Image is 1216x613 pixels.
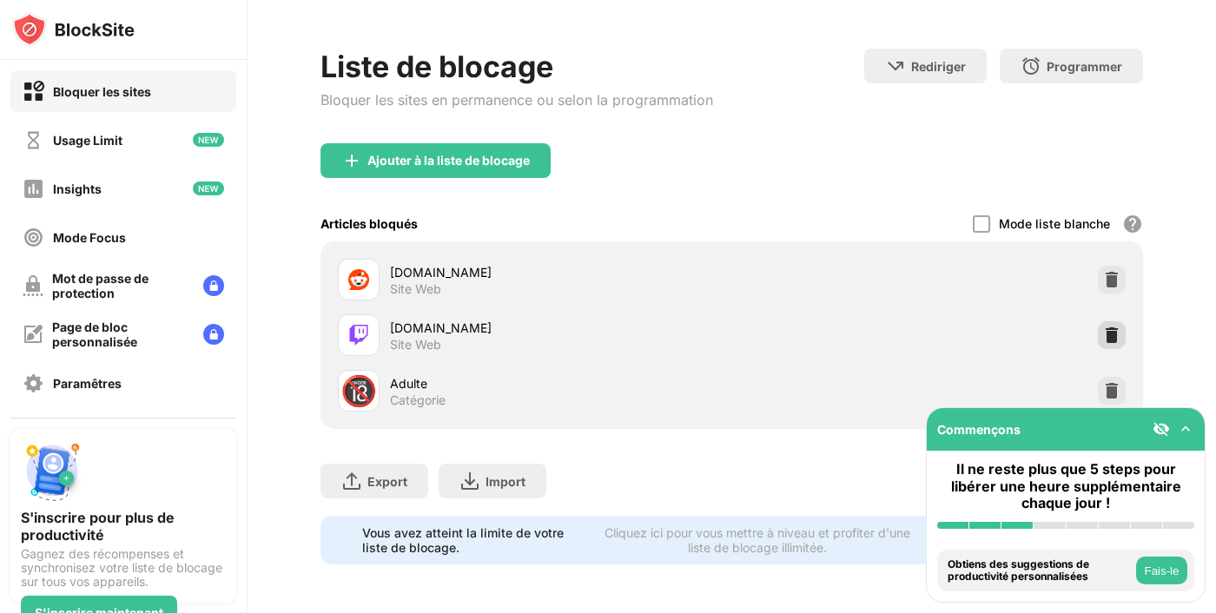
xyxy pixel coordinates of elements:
div: Page de bloc personnalisée [52,320,189,349]
div: Articles bloqués [321,216,418,231]
div: Programmer [1047,59,1122,74]
div: Ajouter à la liste de blocage [367,154,530,168]
img: block-on.svg [23,81,44,102]
img: time-usage-off.svg [23,129,44,151]
div: Vous avez atteint la limite de votre liste de blocage. [362,525,583,555]
img: favicons [348,269,369,290]
div: S'inscrire pour plus de productivité [21,509,226,544]
img: eye-not-visible.svg [1153,420,1170,438]
div: Rediriger [911,59,966,74]
img: password-protection-off.svg [23,275,43,296]
img: settings-off.svg [23,372,44,394]
div: Export [367,474,407,489]
div: Gagnez des récompenses et synchronisez votre liste de blocage sur tous vos appareils. [21,547,226,589]
div: 🔞 [340,373,377,409]
div: Liste de blocage [321,49,713,84]
img: push-signup.svg [21,439,83,502]
img: favicons [348,325,369,346]
img: focus-off.svg [23,227,44,248]
div: Bloquer les sites [53,84,151,99]
div: Catégorie [390,392,446,408]
div: Bloquer les sites en permanence ou selon la programmation [321,91,713,109]
div: Il ne reste plus que 5 steps pour libérer une heure supplémentaire chaque jour ! [937,461,1194,511]
img: customize-block-page-off.svg [23,324,43,345]
div: [DOMAIN_NAME] [390,263,732,281]
div: Paramêtres [53,376,122,391]
div: Obtiens des suggestions de productivité personnalisées [948,558,1132,583]
img: new-icon.svg [193,133,224,147]
div: Commençons [937,422,1021,437]
button: Fais-le [1136,557,1187,584]
div: Insights [53,181,102,196]
div: Adulte [390,374,732,392]
img: lock-menu.svg [203,324,224,345]
div: Cliquez ici pour vous mettre à niveau et profiter d'une liste de blocage illimitée. [593,525,921,555]
div: Mode liste blanche [999,216,1110,231]
img: lock-menu.svg [203,275,224,296]
div: Mot de passe de protection [52,271,189,300]
div: Usage Limit [53,133,122,148]
img: omni-setup-toggle.svg [1177,420,1194,438]
img: logo-blocksite.svg [12,12,135,47]
div: Site Web [390,337,441,353]
div: Import [486,474,525,489]
div: Site Web [390,281,441,297]
img: new-icon.svg [193,181,224,195]
img: insights-off.svg [23,178,44,200]
div: [DOMAIN_NAME] [390,319,732,337]
div: Mode Focus [53,230,126,245]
